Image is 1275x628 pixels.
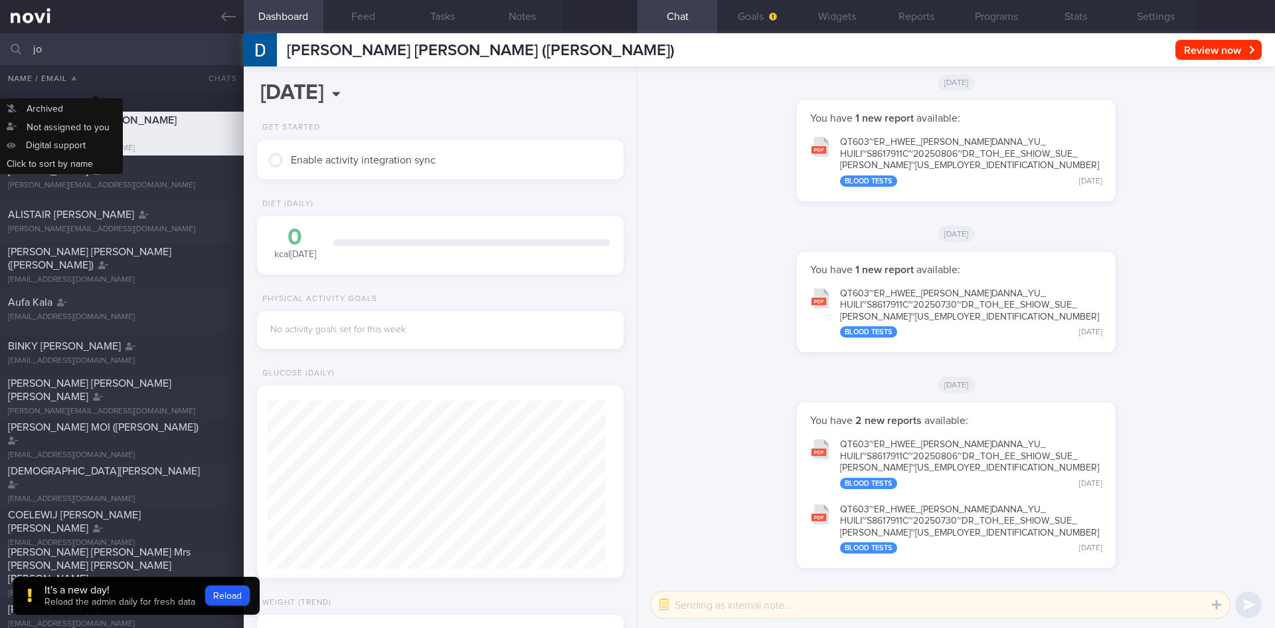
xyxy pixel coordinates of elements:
[840,439,1102,489] div: QT603~ER_ HWEE_ [PERSON_NAME] DANNA_ YU_ HUILI~S8617911C~20250806~DR_ TOH_ EE_ SHIOW_ SUE_ [PERSO...
[8,422,199,433] span: [PERSON_NAME] MOI ([PERSON_NAME])
[44,597,195,607] span: Reload the admin daily for fresh data
[257,369,335,379] div: Glucose (Daily)
[44,583,195,597] div: It's a new day!
[8,297,52,308] span: Aufa Kala
[257,199,313,209] div: Diet (Daily)
[938,377,976,393] span: [DATE]
[8,510,141,534] span: COELEWIJ [PERSON_NAME] [PERSON_NAME]
[8,181,236,191] div: [PERSON_NAME][EMAIL_ADDRESS][DOMAIN_NAME]
[8,144,236,154] div: [EMAIL_ADDRESS][DOMAIN_NAME]
[257,123,320,133] div: Get Started
[938,74,976,90] span: [DATE]
[270,226,320,261] div: kcal [DATE]
[840,288,1102,338] div: QT603~ER_ HWEE_ [PERSON_NAME] DANNA_ YU_ HUILI~S8617911C~20250730~DR_ TOH_ EE_ SHIOW_ SUE_ [PERSO...
[8,407,236,417] div: [PERSON_NAME][EMAIL_ADDRESS][DOMAIN_NAME]
[8,275,236,285] div: [EMAIL_ADDRESS][DOMAIN_NAME]
[8,466,200,476] span: [DEMOGRAPHIC_DATA][PERSON_NAME]
[840,326,897,338] div: Blood Tests
[804,431,1109,496] button: QT603~ER_HWEE_[PERSON_NAME]DANNA_YU_HUILI~S8617911C~20250806~DR_TOH_EE_SHIOW_SUE_[PERSON_NAME]~[U...
[8,589,236,599] div: [EMAIL_ADDRESS][DOMAIN_NAME]
[8,225,236,235] div: [PERSON_NAME][EMAIL_ADDRESS][DOMAIN_NAME]
[1079,177,1102,187] div: [DATE]
[840,478,897,489] div: Blood Tests
[1079,328,1102,338] div: [DATE]
[804,496,1109,561] button: QT603~ER_HWEE_[PERSON_NAME]DANNA_YU_HUILI~S8617911C~20250730~DR_TOH_EE_SHIOW_SUE_[PERSON_NAME]~[U...
[8,451,236,461] div: [EMAIL_ADDRESS][DOMAIN_NAME]
[853,415,924,426] strong: 2 new reports
[8,356,236,366] div: [EMAIL_ADDRESS][DOMAIN_NAME]
[8,604,88,615] span: [PERSON_NAME]
[270,226,320,249] div: 0
[270,324,610,336] div: No activity goals set for this week
[810,414,1102,427] p: You have available:
[191,65,244,92] button: Chats
[8,494,236,504] div: [EMAIL_ADDRESS][DOMAIN_NAME]
[804,128,1109,193] button: QT603~ER_HWEE_[PERSON_NAME]DANNA_YU_HUILI~S8617911C~20250806~DR_TOH_EE_SHIOW_SUE_[PERSON_NAME]~[U...
[810,263,1102,276] p: You have available:
[257,294,377,304] div: Physical Activity Goals
[287,43,675,58] span: [PERSON_NAME] [PERSON_NAME] ([PERSON_NAME])
[1079,479,1102,489] div: [DATE]
[840,542,897,554] div: Blood Tests
[8,312,236,322] div: [EMAIL_ADDRESS][DOMAIN_NAME]
[8,547,191,584] span: [PERSON_NAME] [PERSON_NAME] Mrs [PERSON_NAME] [PERSON_NAME] [PERSON_NAME]
[840,175,897,187] div: Blood Tests
[1079,544,1102,554] div: [DATE]
[938,226,976,242] span: [DATE]
[840,504,1102,554] div: QT603~ER_ HWEE_ [PERSON_NAME] DANNA_ YU_ HUILI~S8617911C~20250730~DR_ TOH_ EE_ SHIOW_ SUE_ [PERSO...
[810,112,1102,125] p: You have available:
[257,598,331,608] div: Weight (Trend)
[8,341,121,352] span: BINKY [PERSON_NAME]
[853,264,916,275] strong: 1 new report
[8,115,177,139] span: [PERSON_NAME] [PERSON_NAME] ([PERSON_NAME])
[1175,40,1262,60] button: Review now
[840,137,1102,187] div: QT603~ER_ HWEE_ [PERSON_NAME] DANNA_ YU_ HUILI~S8617911C~20250806~DR_ TOH_ EE_ SHIOW_ SUE_ [PERSO...
[8,165,88,176] span: [PERSON_NAME]
[804,280,1109,345] button: QT603~ER_HWEE_[PERSON_NAME]DANNA_YU_HUILI~S8617911C~20250730~DR_TOH_EE_SHIOW_SUE_[PERSON_NAME]~[U...
[205,585,250,605] button: Reload
[853,113,916,124] strong: 1 new report
[8,209,134,220] span: ALISTAIR [PERSON_NAME]
[8,378,171,402] span: [PERSON_NAME] [PERSON_NAME] [PERSON_NAME]
[8,538,236,548] div: [EMAIL_ADDRESS][DOMAIN_NAME]
[8,247,171,270] span: [PERSON_NAME] [PERSON_NAME] ([PERSON_NAME])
